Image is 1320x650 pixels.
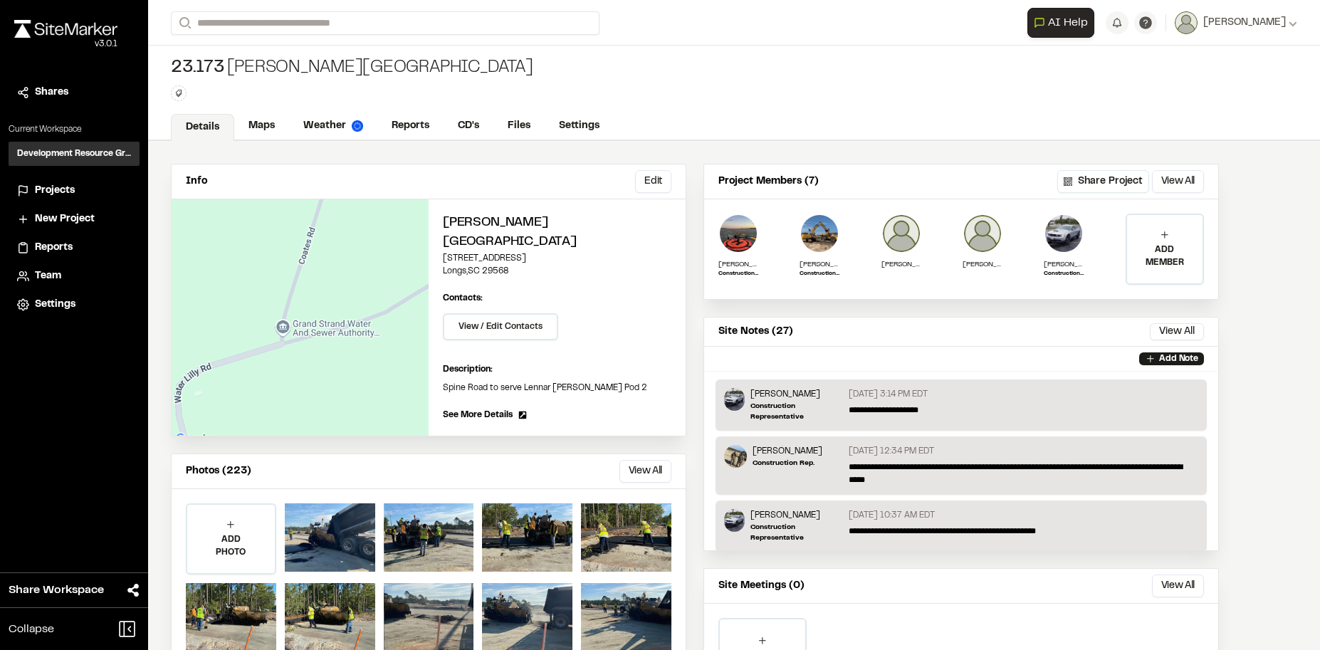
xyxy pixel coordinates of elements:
button: View All [1152,575,1204,597]
p: [DATE] 12:34 PM EDT [849,445,934,458]
p: [DATE] 3:14 PM EDT [849,388,928,401]
p: [STREET_ADDRESS] [443,252,671,265]
a: Files [493,112,545,140]
a: Settings [545,112,614,140]
button: Edit Tags [171,85,187,101]
span: Team [35,268,61,284]
img: Dillon Hackett [724,445,747,468]
a: Projects [17,183,131,199]
p: [PERSON_NAME] [963,259,1002,270]
img: Spencer Harrelson [881,214,921,253]
p: Construction Representative [800,270,839,278]
button: Open AI Assistant [1027,8,1094,38]
p: Construction Manager [718,270,758,278]
p: [PERSON_NAME] [881,259,921,270]
a: Details [171,114,234,141]
p: Site Meetings (0) [718,578,805,594]
a: Maps [234,112,289,140]
span: Settings [35,297,75,313]
img: precipai.png [352,120,363,132]
p: Description: [443,363,671,376]
div: Open AI Assistant [1027,8,1100,38]
a: Reports [17,240,131,256]
div: [PERSON_NAME][GEOGRAPHIC_DATA] [171,57,533,80]
span: See More Details [443,409,513,421]
h2: [PERSON_NAME][GEOGRAPHIC_DATA] [443,214,671,252]
p: Photos (223) [186,463,251,479]
button: View / Edit Contacts [443,313,558,340]
p: Add Note [1159,352,1198,365]
span: Projects [35,183,75,199]
p: Construction Representative [1044,270,1084,278]
p: Spine Road to serve Lennar [PERSON_NAME] Pod 2 [443,382,671,394]
p: Construction Rep. [753,458,822,468]
button: Edit [635,170,671,193]
button: View All [1150,323,1204,340]
a: Team [17,268,131,284]
img: Daniel O’Connor [963,214,1002,253]
p: Construction Representative [750,401,842,422]
button: Search [171,11,197,35]
p: Construction Representative [750,522,842,543]
img: rebrand.png [14,20,117,38]
p: [PERSON_NAME] [1044,259,1084,270]
p: Info [186,174,207,189]
span: Reports [35,240,73,256]
p: [PERSON_NAME] [750,388,842,401]
a: Shares [17,85,131,100]
button: View All [619,460,671,483]
a: Weather [289,112,377,140]
img: Zach Thompson [718,214,758,253]
span: Collapse [9,621,54,638]
p: ADD PHOTO [187,533,275,559]
span: [PERSON_NAME] [1203,15,1286,31]
p: Longs , SC 29568 [443,265,671,278]
a: New Project [17,211,131,227]
div: Oh geez...please don't... [14,38,117,51]
p: [PERSON_NAME] [753,445,822,458]
button: Share Project [1057,170,1149,193]
img: Timothy Clark [724,388,745,411]
img: Timothy Clark [1044,214,1084,253]
span: AI Help [1048,14,1088,31]
img: Ross Edwards [800,214,839,253]
span: Shares [35,85,68,100]
a: Settings [17,297,131,313]
img: User [1175,11,1198,34]
button: [PERSON_NAME] [1175,11,1297,34]
p: [PERSON_NAME] [718,259,758,270]
p: [PERSON_NAME] [800,259,839,270]
p: Project Members (7) [718,174,819,189]
span: New Project [35,211,95,227]
p: Site Notes (27) [718,324,793,340]
span: 23.173 [171,57,224,80]
img: Timothy Clark [724,509,745,532]
a: CD's [444,112,493,140]
p: Contacts: [443,292,483,305]
button: View All [1152,170,1204,193]
h3: Development Resource Group [17,147,131,160]
p: Current Workspace [9,123,140,136]
a: Reports [377,112,444,140]
p: [DATE] 10:37 AM EDT [849,509,935,522]
span: Share Workspace [9,582,104,599]
p: ADD MEMBER [1127,243,1203,269]
p: [PERSON_NAME] [750,509,842,522]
